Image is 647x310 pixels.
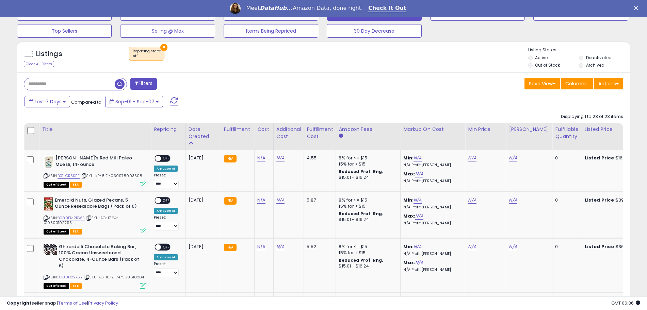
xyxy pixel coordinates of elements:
div: 4.55 [307,155,330,161]
span: | SKU: AG-18.12-747599618284 [84,274,144,280]
a: N/A [415,259,423,266]
div: 15% for > $15 [339,250,395,256]
span: Columns [565,80,587,87]
a: B01LOR5SFE [58,173,80,179]
h5: Listings [36,49,62,59]
b: Max: [403,213,415,219]
span: OFF [161,156,172,161]
div: Fulfillment [224,126,252,133]
b: Max: [403,171,415,177]
b: Min: [403,155,414,161]
div: 15% for > $15 [339,203,395,209]
span: OFF [161,244,172,250]
div: Displaying 1 to 23 of 23 items [561,114,623,120]
div: Preset: [154,262,180,277]
a: B000EM2RWS [58,215,85,221]
div: Repricing [154,126,183,133]
div: Clear All Filters [24,61,54,67]
div: ASIN: [44,155,146,187]
small: FBA [224,197,237,205]
button: Save View [524,78,560,89]
label: Out of Stock [535,62,560,68]
div: $16.94 [585,155,641,161]
label: Active [535,55,548,61]
small: Amazon Fees. [339,133,343,139]
div: 8% for <= $15 [339,155,395,161]
div: Meet Amazon Data, done right. [246,5,363,12]
div: Listed Price [585,126,644,133]
button: Columns [561,78,593,89]
div: 0 [555,197,576,203]
a: N/A [509,243,517,250]
a: N/A [509,155,517,161]
b: Max: [403,259,415,266]
p: N/A Profit [PERSON_NAME] [403,163,460,168]
span: FBA [70,283,82,289]
div: Amazon AI [154,208,178,214]
div: 5.52 [307,244,330,250]
button: Top Sellers [17,24,112,38]
small: FBA [224,155,237,162]
div: 8% for <= $15 [339,197,395,203]
div: $15.01 - $16.24 [339,217,395,223]
a: N/A [414,155,422,161]
div: Preset: [154,215,180,230]
div: [DATE] [189,244,216,250]
i: DataHub... [260,5,293,11]
div: 0 [555,155,576,161]
div: 0 [555,244,576,250]
button: Filters [130,78,157,90]
th: The percentage added to the cost of goods (COGS) that forms the calculator for Min & Max prices. [401,123,465,150]
span: 2025-09-15 06:36 GMT [611,300,640,306]
div: Preset: [154,173,180,188]
b: Listed Price: [585,155,616,161]
div: off [133,54,161,58]
div: [PERSON_NAME] [509,126,549,133]
a: N/A [276,197,285,204]
div: ASIN: [44,244,146,288]
span: OFF [161,197,172,203]
img: Profile image for Georgie [230,3,241,14]
label: Deactivated [586,55,612,61]
a: N/A [414,243,422,250]
div: [DATE] [189,197,216,203]
a: N/A [415,213,423,220]
p: N/A Profit [PERSON_NAME] [403,179,460,184]
span: | SKU: AG-17.64-010300102793 [44,215,119,225]
div: 15% for > $15 [339,161,395,167]
img: 51nVv5rHdjL._SL40_.jpg [44,244,57,255]
div: $39.99 [585,197,641,203]
button: 30 Day Decrease [327,24,421,38]
button: Actions [594,78,623,89]
span: All listings that are currently out of stock and unavailable for purchase on Amazon [44,229,69,235]
div: Fulfillment Cost [307,126,333,140]
a: N/A [257,155,265,161]
strong: Copyright [7,300,32,306]
span: All listings that are currently out of stock and unavailable for purchase on Amazon [44,283,69,289]
p: N/A Profit [PERSON_NAME] [403,268,460,272]
img: 41tPn40MROL._SL40_.jpg [44,155,54,169]
a: N/A [257,197,265,204]
div: ASIN: [44,197,146,234]
div: Markup on Cost [403,126,462,133]
div: Additional Cost [276,126,301,140]
p: N/A Profit [PERSON_NAME] [403,252,460,256]
button: Items Being Repriced [224,24,318,38]
button: Selling @ Max [120,24,215,38]
div: $15.01 - $16.24 [339,263,395,269]
img: 51uDv6MmitL._SL40_.jpg [44,197,53,211]
div: Amazon AI [154,166,178,172]
a: B000H227SY [58,274,83,280]
a: N/A [509,197,517,204]
button: Sep-01 - Sep-07 [105,96,163,107]
div: Fulfillable Quantity [555,126,579,140]
p: Listing States: [528,47,630,53]
div: Amazon Fees [339,126,398,133]
span: | SKU: KE-8.21-039978003508 [81,173,143,178]
b: Emerald Nuts, Glazed Pecans, 5 Ounce Resealable Bags (Pack of 6) [55,197,138,211]
div: $15.01 - $16.24 [339,175,395,180]
button: × [160,44,167,51]
b: Ghirardelli Chocolate Baking Bar, 100% Cacao Unsweetened Chocolate, 4-Ounce Bars (Pack of 6) [59,244,142,271]
span: FBA [70,229,82,235]
div: [DATE] [189,155,216,161]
